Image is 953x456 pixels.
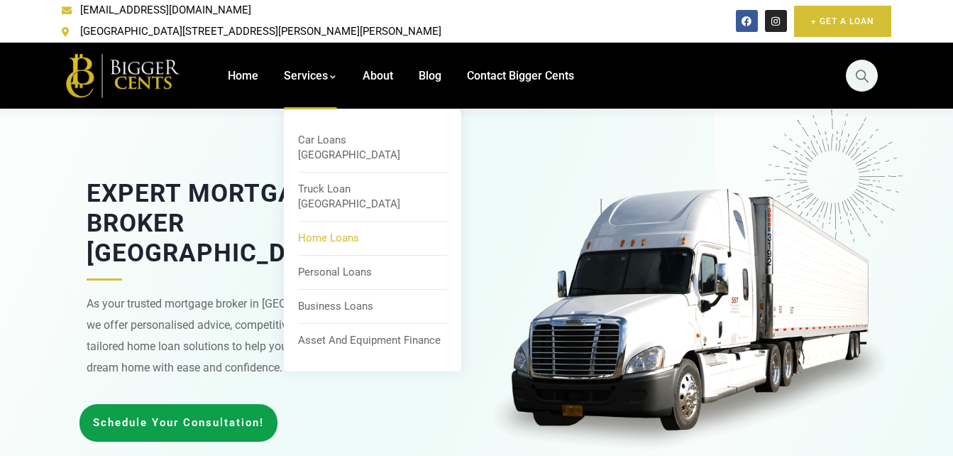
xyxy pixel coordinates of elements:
[811,14,874,28] span: + Get A Loan
[298,127,447,168] a: Car Loans [GEOGRAPHIC_DATA]
[298,334,441,347] span: Asset and Equipment Finance
[419,43,441,109] a: Blog
[228,69,258,82] span: Home
[298,176,447,217] a: Truck Loan [GEOGRAPHIC_DATA]
[467,43,574,109] a: Contact Bigger Cents
[79,404,277,442] a: Schedule Your Consultation!
[484,189,896,455] img: best mortgage broker melbourne
[363,69,393,82] span: About
[363,43,393,109] a: About
[87,179,343,268] span: Expert Mortgage Broker [GEOGRAPHIC_DATA]
[298,327,447,354] a: Asset and Equipment Finance
[62,50,186,100] img: Home
[298,266,372,278] span: Personal Loans
[298,225,447,251] a: Home Loans
[298,134,400,161] span: Car Loans [GEOGRAPHIC_DATA]
[298,300,373,313] span: Business Loans
[298,293,447,320] a: Business Loans
[77,21,441,43] span: [GEOGRAPHIC_DATA][STREET_ADDRESS][PERSON_NAME][PERSON_NAME]
[298,183,400,210] span: Truck Loan [GEOGRAPHIC_DATA]
[419,69,441,82] span: Blog
[284,43,337,109] a: Services
[298,259,447,286] a: Personal Loans
[87,279,378,378] div: As your trusted mortgage broker in [GEOGRAPHIC_DATA], we offer personalised advice, competitive r...
[284,69,328,82] span: Services
[228,43,258,109] a: Home
[467,69,574,82] span: Contact Bigger Cents
[794,6,891,37] a: + Get A Loan
[93,418,264,428] span: Schedule Your Consultation!
[298,232,359,244] span: Home Loans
